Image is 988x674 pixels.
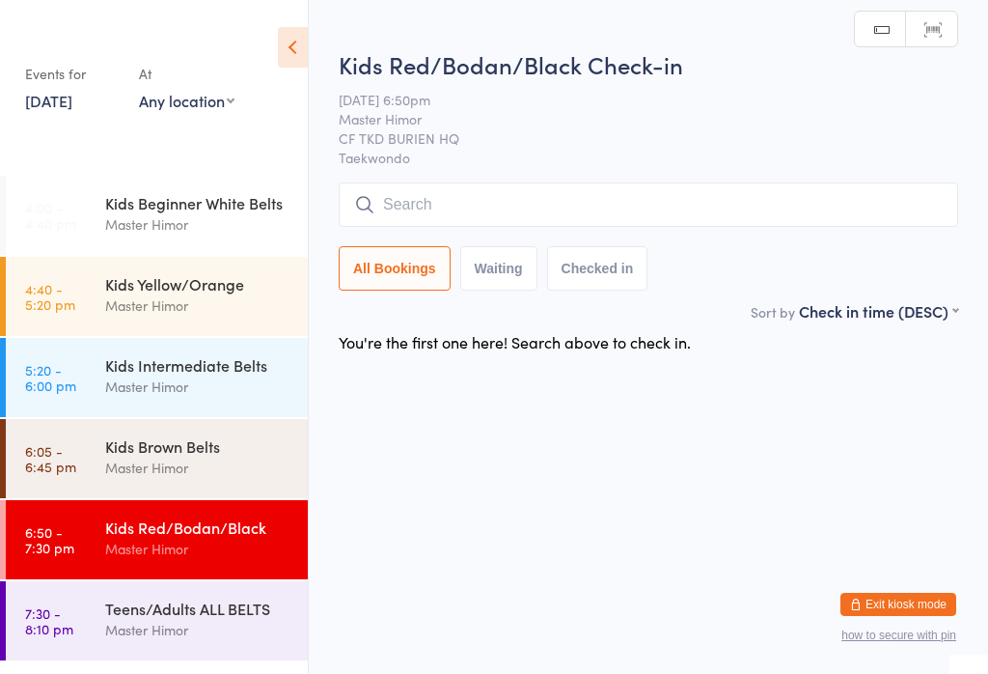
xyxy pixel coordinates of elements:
div: Master Himor [105,295,291,317]
img: Counterforce Taekwondo Burien [19,14,92,39]
a: 4:40 -5:20 pmKids Yellow/OrangeMaster Himor [6,257,308,336]
div: Kids Red/Bodan/Black [105,517,291,538]
div: Kids Intermediate Belts [105,354,291,376]
button: Checked in [547,246,648,291]
a: 7:30 -8:10 pmTeens/Adults ALL BELTSMaster Himor [6,581,308,660]
time: 7:30 - 8:10 pm [25,605,73,636]
span: Master Himor [339,109,928,128]
span: [DATE] 6:50pm [339,90,928,109]
div: Master Himor [105,538,291,560]
div: Master Himor [105,213,291,236]
div: Master Himor [105,457,291,479]
div: Teens/Adults ALL BELTS [105,598,291,619]
time: 6:50 - 7:30 pm [25,524,74,555]
a: 4:00 -4:40 pmKids Beginner White BeltsMaster Himor [6,176,308,255]
button: All Bookings [339,246,451,291]
button: Exit kiosk mode [840,593,956,616]
span: Taekwondo [339,148,958,167]
div: Kids Brown Belts [105,435,291,457]
button: Waiting [460,246,537,291]
input: Search [339,183,958,227]
label: Sort by [751,302,795,322]
div: Kids Yellow/Orange [105,273,291,295]
time: 5:20 - 6:00 pm [25,362,76,393]
a: [DATE] [25,90,72,111]
a: 6:50 -7:30 pmKids Red/Bodan/BlackMaster Himor [6,500,308,579]
time: 6:05 - 6:45 pm [25,443,76,474]
div: At [139,58,234,90]
time: 4:40 - 5:20 pm [25,281,75,312]
span: CF TKD BURIEN HQ [339,128,928,148]
div: Master Himor [105,619,291,641]
div: Events for [25,58,120,90]
div: Master Himor [105,376,291,398]
div: Any location [139,90,234,111]
div: Kids Beginner White Belts [105,192,291,213]
div: Check in time (DESC) [799,300,958,322]
a: 6:05 -6:45 pmKids Brown BeltsMaster Himor [6,419,308,498]
h2: Kids Red/Bodan/Black Check-in [339,48,958,80]
button: how to secure with pin [841,629,956,642]
time: 4:00 - 4:40 pm [25,200,76,231]
a: 5:20 -6:00 pmKids Intermediate BeltsMaster Himor [6,338,308,417]
div: You're the first one here! Search above to check in. [339,331,691,352]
